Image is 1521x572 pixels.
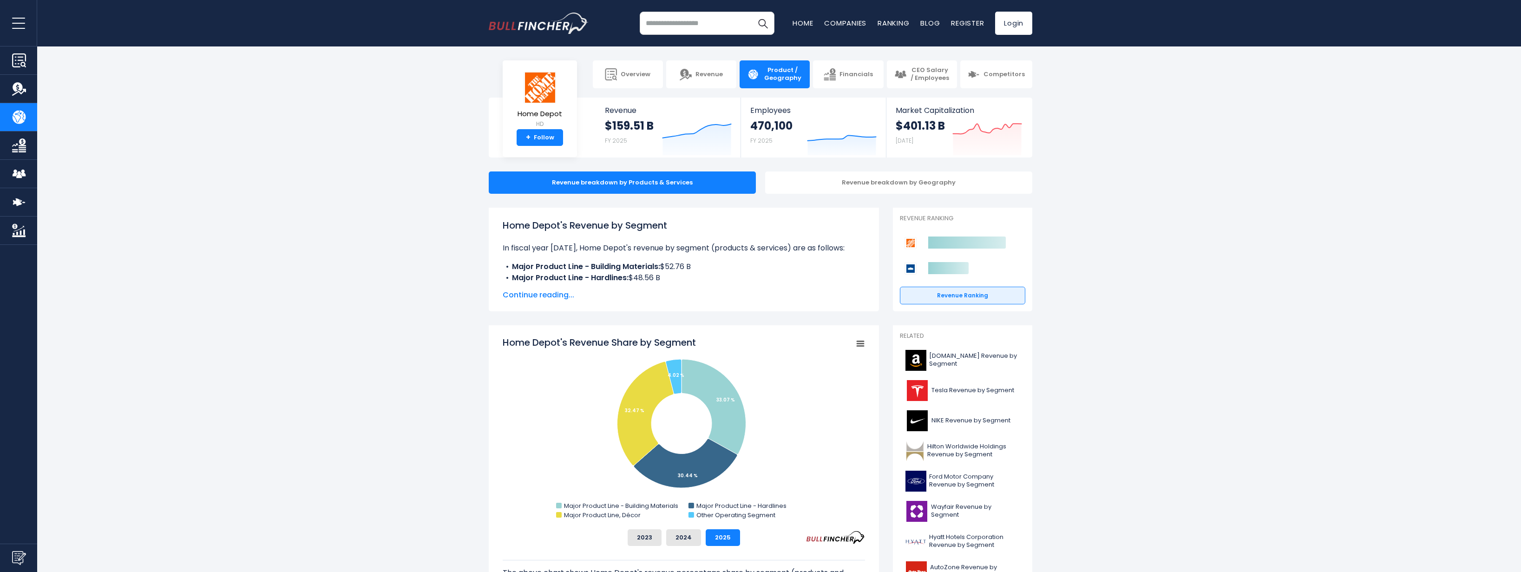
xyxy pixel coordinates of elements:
[905,380,929,401] img: TSLA logo
[695,71,723,79] span: Revenue
[706,529,740,546] button: 2025
[512,261,660,272] b: Major Product Line - Building Materials:
[750,106,876,115] span: Employees
[931,417,1010,425] span: NIKE Revenue by Segment
[905,237,917,249] img: Home Depot competitors logo
[605,106,732,115] span: Revenue
[900,529,1025,554] a: Hyatt Hotels Corporation Revenue by Segment
[905,350,926,371] img: AMZN logo
[905,501,928,522] img: W logo
[896,118,945,133] strong: $401.13 B
[813,60,883,88] a: Financials
[900,215,1025,223] p: Revenue Ranking
[750,118,793,133] strong: 470,100
[503,243,865,254] p: In fiscal year [DATE], Home Depot's revenue by segment (products & services) are as follows:
[929,352,1020,368] span: [DOMAIN_NAME] Revenue by Segment
[517,129,563,146] a: +Follow
[605,137,627,145] small: FY 2025
[564,511,641,519] text: Major Product Line, Décor
[931,387,1014,394] span: Tesla Revenue by Segment
[593,60,663,88] a: Overview
[951,18,984,28] a: Register
[929,533,1020,549] span: Hyatt Hotels Corporation Revenue by Segment
[625,407,644,414] tspan: 32.47 %
[905,263,917,275] img: Lowe's Companies competitors logo
[605,118,654,133] strong: $159.51 B
[905,531,926,552] img: H logo
[666,60,736,88] a: Revenue
[740,60,810,88] a: Product / Geography
[900,348,1025,373] a: [DOMAIN_NAME] Revenue by Segment
[526,133,531,142] strong: +
[696,501,787,510] text: Major Product Line - Hardlines
[824,18,866,28] a: Companies
[668,372,684,379] tspan: 4.02 %
[621,71,650,79] span: Overview
[900,438,1025,464] a: Hilton Worldwide Holdings Revenue by Segment
[716,396,735,403] tspan: 33.07 %
[696,511,775,519] text: Other Operating Segment
[927,443,1020,459] span: Hilton Worldwide Holdings Revenue by Segment
[489,171,756,194] div: Revenue breakdown by Products & Services
[929,473,1020,489] span: Ford Motor Company Revenue by Segment
[905,410,929,431] img: NKE logo
[887,60,957,88] a: CEO Salary / Employees
[750,137,773,145] small: FY 2025
[678,472,698,479] tspan: 30.44 %
[564,501,678,510] text: Major Product Line - Building Materials
[741,98,885,158] a: Employees 470,100 FY 2025
[503,336,865,522] svg: Home Depot's Revenue Share by Segment
[931,503,1020,519] span: Wayfair Revenue by Segment
[905,441,924,461] img: HLT logo
[518,120,562,128] small: HD
[517,72,563,130] a: Home Depot HD
[900,332,1025,340] p: Related
[503,218,865,232] h1: Home Depot's Revenue by Segment
[920,18,940,28] a: Blog
[751,12,774,35] button: Search
[960,60,1032,88] a: Competitors
[900,408,1025,434] a: NIKE Revenue by Segment
[900,378,1025,403] a: Tesla Revenue by Segment
[763,66,802,82] span: Product / Geography
[905,471,926,492] img: F logo
[896,137,913,145] small: [DATE]
[628,529,662,546] button: 2023
[839,71,873,79] span: Financials
[503,336,696,349] tspan: Home Depot's Revenue Share by Segment
[489,13,589,34] a: Go to homepage
[489,13,589,34] img: bullfincher logo
[910,66,950,82] span: CEO Salary / Employees
[503,289,865,301] span: Continue reading...
[886,98,1031,158] a: Market Capitalization $401.13 B [DATE]
[878,18,909,28] a: Ranking
[596,98,741,158] a: Revenue $159.51 B FY 2025
[983,71,1025,79] span: Competitors
[503,272,865,283] li: $48.56 B
[900,468,1025,494] a: Ford Motor Company Revenue by Segment
[512,272,629,283] b: Major Product Line - Hardlines:
[896,106,1022,115] span: Market Capitalization
[765,171,1032,194] div: Revenue breakdown by Geography
[503,261,865,272] li: $52.76 B
[995,12,1032,35] a: Login
[793,18,813,28] a: Home
[900,499,1025,524] a: Wayfair Revenue by Segment
[518,110,562,118] span: Home Depot
[666,529,701,546] button: 2024
[900,287,1025,304] a: Revenue Ranking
